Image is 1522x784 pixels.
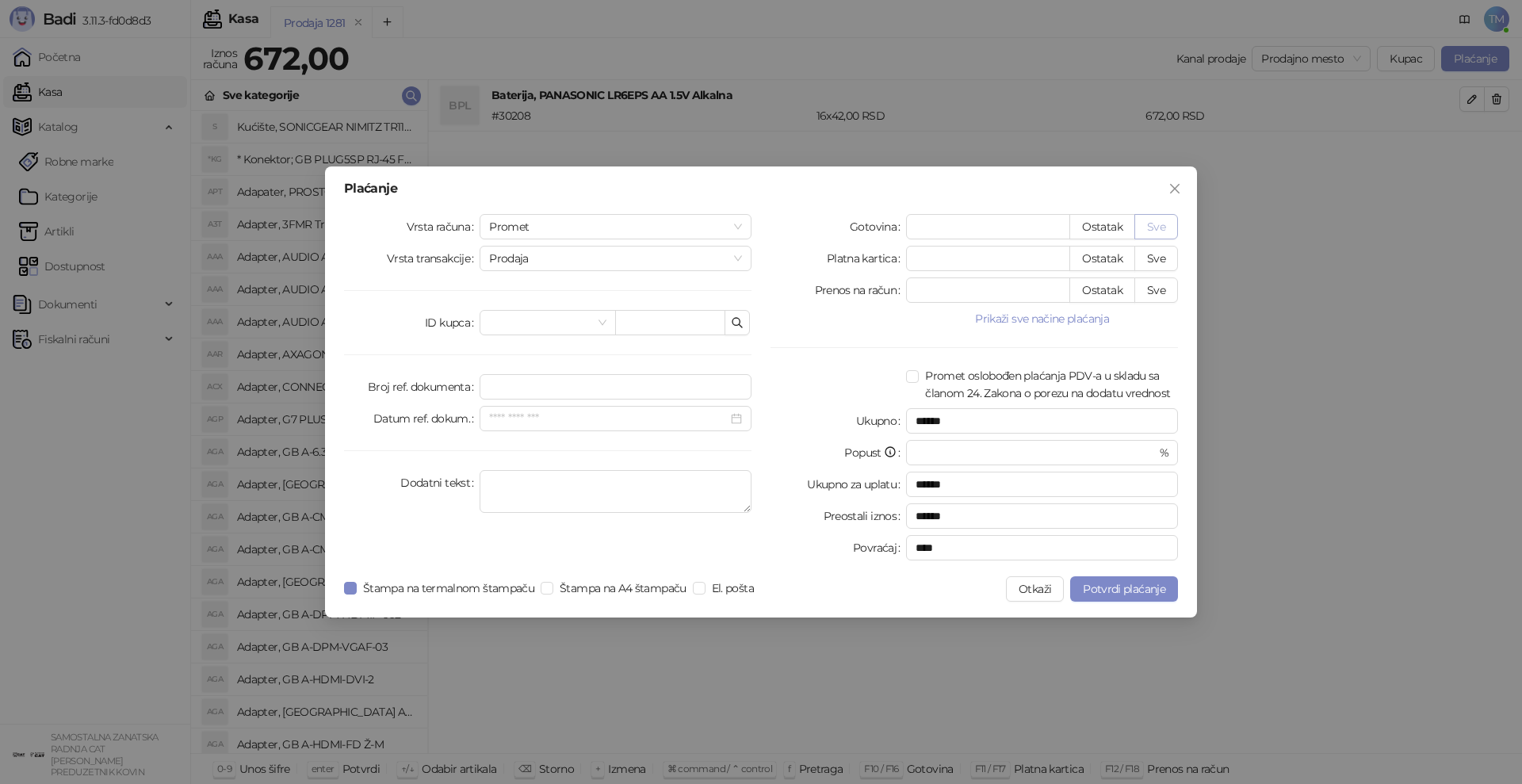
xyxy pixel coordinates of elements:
button: Sve [1134,277,1178,303]
input: Datum ref. dokum. [489,410,728,427]
label: Prenos na račun [815,277,907,303]
span: close [1168,182,1181,195]
label: Vrsta računa [407,214,480,239]
button: Ostatak [1069,277,1135,303]
label: ID kupca [425,310,480,335]
span: El. pošta [706,579,760,597]
span: Štampa na termalnom štampaču [357,579,541,597]
div: Plaćanje [344,182,1178,195]
button: Potvrdi plaćanje [1070,576,1178,602]
label: Vrsta transakcije [387,246,480,271]
button: Prikaži sve načine plaćanja [906,309,1178,328]
textarea: Dodatni tekst [480,470,751,513]
span: Promet [489,215,742,239]
button: Otkaži [1006,576,1064,602]
span: Promet oslobođen plaćanja PDV-a u skladu sa članom 24. Zakona o porezu na dodatu vrednost [919,367,1178,402]
button: Ostatak [1069,214,1135,239]
label: Platna kartica [827,246,906,271]
label: Dodatni tekst [400,470,480,495]
label: Ukupno za uplatu [807,472,906,497]
button: Sve [1134,246,1178,271]
label: Datum ref. dokum. [373,406,480,431]
span: Potvrdi plaćanje [1083,582,1165,596]
button: Sve [1134,214,1178,239]
label: Broj ref. dokumenta [368,374,480,400]
button: Ostatak [1069,246,1135,271]
label: Preostali iznos [824,503,907,529]
label: Gotovina [850,214,906,239]
label: Povraćaj [853,535,906,560]
span: Štampa na A4 štampaču [553,579,693,597]
input: Broj ref. dokumenta [480,374,751,400]
button: Close [1162,176,1187,201]
label: Popust [844,440,906,465]
input: Popust [916,441,1156,465]
span: Zatvori [1162,182,1187,195]
span: Prodaja [489,247,742,270]
label: Ukupno [856,408,907,434]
